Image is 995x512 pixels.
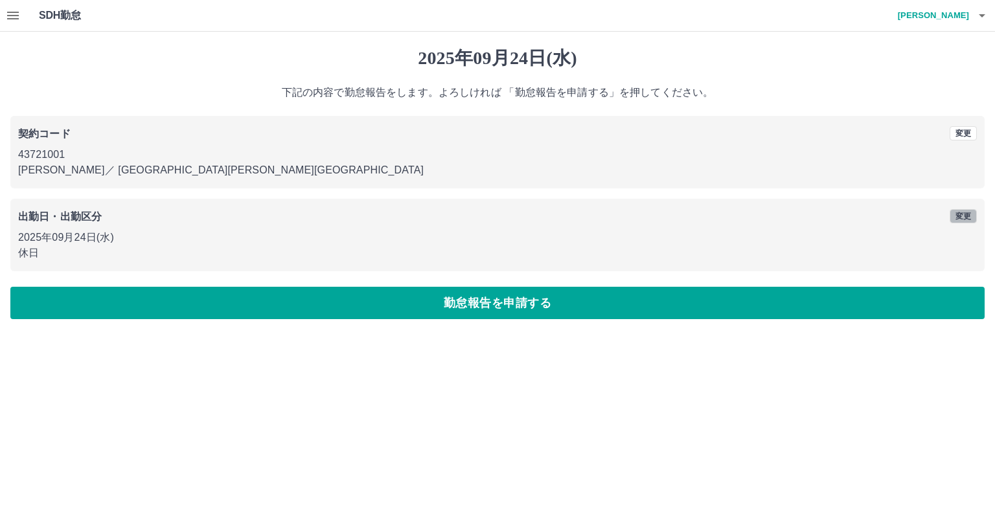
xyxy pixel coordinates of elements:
b: 出勤日・出勤区分 [18,211,102,222]
p: 43721001 [18,147,977,162]
p: 2025年09月24日(水) [18,230,977,245]
button: 勤怠報告を申請する [10,287,985,319]
button: 変更 [950,126,977,140]
p: 下記の内容で勤怠報告をします。よろしければ 「勤怠報告を申請する」を押してください。 [10,85,985,100]
p: [PERSON_NAME] ／ [GEOGRAPHIC_DATA][PERSON_NAME][GEOGRAPHIC_DATA] [18,162,977,178]
button: 変更 [950,209,977,223]
b: 契約コード [18,128,71,139]
p: 休日 [18,245,977,261]
h1: 2025年09月24日(水) [10,47,985,69]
